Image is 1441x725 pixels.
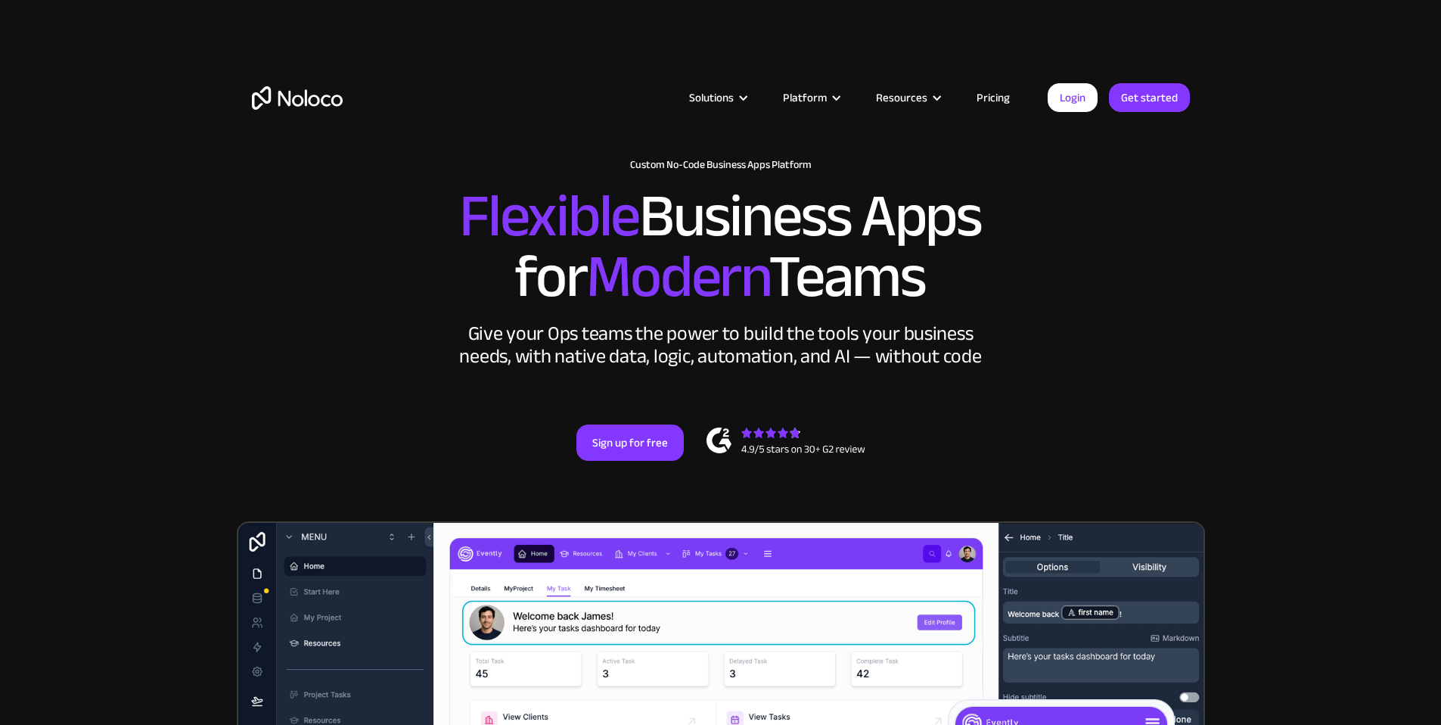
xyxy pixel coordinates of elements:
[252,186,1190,307] h2: Business Apps for Teams
[876,88,927,107] div: Resources
[764,88,857,107] div: Platform
[670,88,764,107] div: Solutions
[459,160,639,272] span: Flexible
[576,425,684,461] a: Sign up for free
[252,86,343,110] a: home
[958,88,1029,107] a: Pricing
[1048,83,1098,112] a: Login
[586,220,769,333] span: Modern
[857,88,958,107] div: Resources
[456,322,986,368] div: Give your Ops teams the power to build the tools your business needs, with native data, logic, au...
[1109,83,1190,112] a: Get started
[783,88,827,107] div: Platform
[689,88,734,107] div: Solutions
